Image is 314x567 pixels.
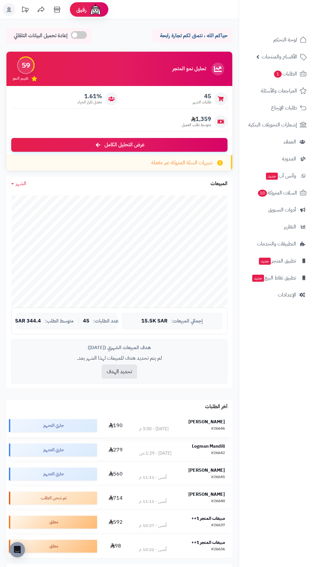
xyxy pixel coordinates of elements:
[16,355,222,362] p: لم يتم تحديد هدف للمبيعات لهذا الشهر بعد.
[83,318,89,324] span: 45
[270,18,308,31] img: logo-2.png
[205,404,227,410] h3: آخر الطلبات
[243,117,310,133] a: إشعارات التحويلات البنكية
[188,418,225,425] strong: [PERSON_NAME]
[211,498,225,505] div: #26640
[284,222,296,231] span: التقارير
[100,510,131,534] td: 592
[211,474,225,481] div: #26641
[268,205,296,214] span: أدوات التسويق
[151,159,212,167] span: تنبيهات السلة المتروكة غير مفعلة
[182,116,211,123] span: 1,359
[274,71,282,78] span: 1
[243,270,310,286] a: تطبيق نقاط البيعجديد
[211,522,225,529] div: #26637
[139,474,167,481] div: أمس - 11:31 م
[139,546,167,553] div: أمس - 10:32 م
[243,168,310,184] a: وآتس آبجديد
[172,66,206,72] h3: تحليل نمو المتجر
[9,492,97,504] div: تم شحن الطلب
[211,450,225,457] div: #26642
[282,154,296,163] span: المدونة
[193,93,211,100] span: 45
[78,99,102,105] span: معدل تكرار الشراء
[243,253,310,269] a: تطبيق المتجرجديد
[139,450,171,457] div: [DATE] - 1:29 ص
[17,3,33,18] a: تحديثات المنصة
[243,287,310,303] a: الإعدادات
[248,120,297,129] span: إشعارات التحويلات البنكية
[193,99,211,105] span: طلبات الشهر
[258,256,296,265] span: تطبيق المتجر
[11,138,227,152] a: عرض التحليل الكامل
[265,171,296,180] span: وآتس آب
[188,467,225,474] strong: [PERSON_NAME]
[100,486,131,510] td: 714
[182,122,211,128] span: متوسط طلب العميل
[271,103,297,112] span: طلبات الإرجاع
[93,318,119,324] span: عدد الطلبات:
[15,318,41,324] span: 344.4 SAR
[9,443,97,456] div: جاري التجهيز
[258,190,267,197] span: 10
[78,319,79,323] span: |
[191,515,225,522] strong: مبيعات المتجر 1++
[10,542,25,557] div: Open Intercom Messenger
[16,180,26,187] span: الشهر
[243,185,310,201] a: السلات المتروكة10
[259,258,271,265] span: جديد
[45,318,74,324] span: متوسط الطلب:
[100,414,131,437] td: 190
[243,202,310,218] a: أدوات التسويق
[89,3,102,16] img: ai-face.png
[243,32,310,47] a: لوحة التحكم
[16,344,222,351] div: هدف المبيعات الشهري ([DATE])
[252,275,264,282] span: جديد
[211,426,225,432] div: #26646
[141,318,168,324] span: 15.5K SAR
[273,35,297,44] span: لوحة التحكم
[243,83,310,99] a: المراجعات والأسئلة
[257,188,297,197] span: السلات المتروكة
[139,522,167,529] div: أمس - 10:37 م
[284,137,296,146] span: العملاء
[243,66,310,82] a: الطلبات1
[266,173,278,180] span: جديد
[278,290,296,299] span: الإعدادات
[243,100,310,116] a: طلبات الإرجاع
[211,181,227,187] h3: المبيعات
[11,180,26,187] a: الشهر
[243,236,310,252] a: التطبيقات والخدمات
[243,219,310,235] a: التقارير
[139,426,169,432] div: [DATE] - 3:00 م
[139,498,167,505] div: أمس - 11:12 م
[211,546,225,553] div: #26636
[192,443,225,450] strong: Logman Mandili
[76,6,87,13] span: رفيق
[9,516,97,528] div: معلق
[243,134,310,150] a: العملاء
[100,534,131,558] td: 98
[257,239,296,248] span: التطبيقات والخدمات
[243,151,310,167] a: المدونة
[188,491,225,498] strong: [PERSON_NAME]
[261,86,297,95] span: المراجعات والأسئلة
[171,318,203,324] span: إجمالي المبيعات:
[102,365,137,379] button: تحديد الهدف
[9,468,97,480] div: جاري التجهيز
[191,539,225,546] strong: مبيعات المتجر 1++
[262,52,297,61] span: الأقسام والمنتجات
[100,462,131,486] td: 560
[252,273,296,282] span: تطبيق نقاط البيع
[157,32,227,39] p: حياكم الله ، نتمنى لكم تجارة رابحة
[9,540,97,553] div: معلق
[78,93,102,100] span: 1.61%
[104,141,145,149] span: عرض التحليل الكامل
[100,438,131,462] td: 279
[273,69,297,78] span: الطلبات
[13,76,28,81] span: تقييم النمو
[14,32,68,39] span: إعادة تحميل البيانات التلقائي
[9,419,97,432] div: جاري التجهيز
